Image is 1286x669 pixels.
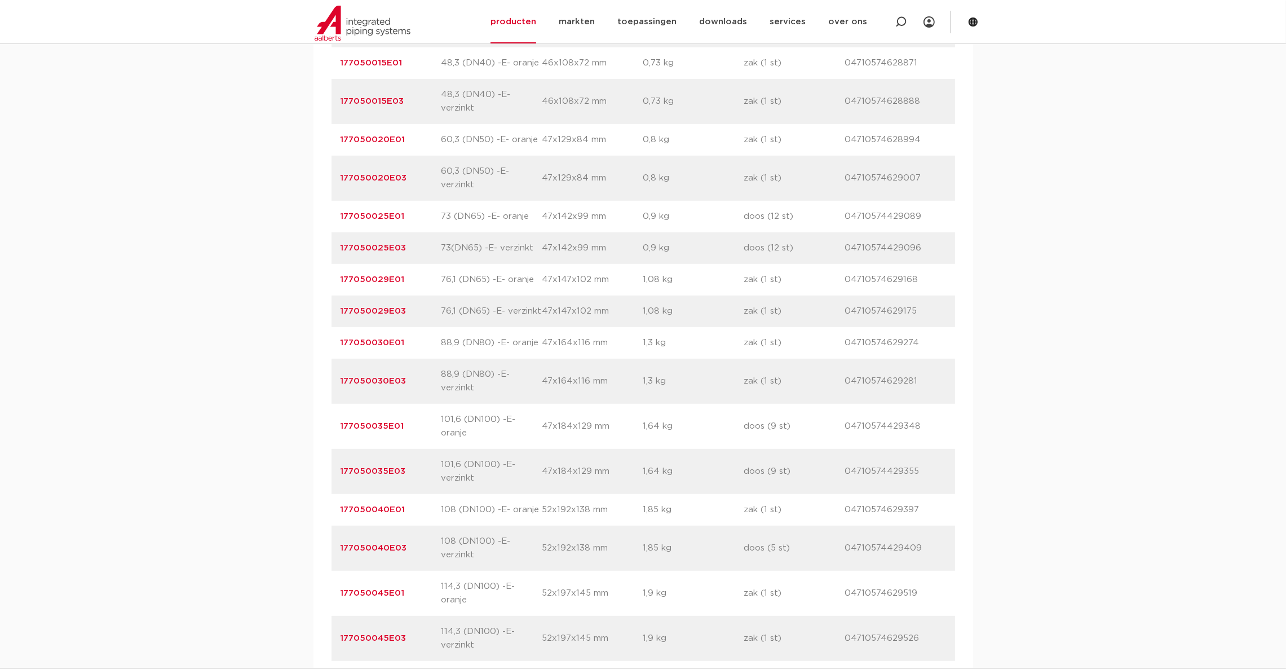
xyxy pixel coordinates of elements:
a: 177050045E03 [341,634,406,642]
p: 73 (DN65) -E- oranje [441,210,542,223]
p: zak (1 st) [744,336,845,350]
p: 101,6 (DN100) -E- oranje [441,413,542,440]
p: 1,3 kg [643,375,744,388]
p: 1,64 kg [643,465,744,478]
a: 177050045E01 [341,589,405,597]
p: 04710574628871 [845,56,946,70]
p: 1,3 kg [643,336,744,350]
p: zak (1 st) [744,375,845,388]
a: 177050035E03 [341,467,406,476]
p: 47x184x129 mm [542,465,643,478]
p: 46x108x72 mm [542,56,643,70]
p: 04710574629274 [845,336,946,350]
p: 47x164x116 mm [542,336,643,350]
p: 1,08 kg [643,273,744,287]
p: doos (9 st) [744,465,845,478]
p: 47x129x84 mm [542,171,643,185]
p: 88,9 (DN80) -E- verzinkt [441,368,542,395]
p: 04710574629397 [845,503,946,517]
p: zak (1 st) [744,632,845,645]
p: 114,3 (DN100) -E- verzinkt [441,625,542,652]
a: 177050015E01 [341,59,403,67]
p: 52x197x145 mm [542,632,643,645]
p: 47x142x99 mm [542,241,643,255]
a: 177050040E01 [341,505,405,514]
p: 60,3 (DN50) -E- verzinkt [441,165,542,192]
p: 04710574429355 [845,465,946,478]
p: 1,85 kg [643,542,744,555]
p: 0,9 kg [643,241,744,255]
p: 04710574629175 [845,305,946,318]
p: zak (1 st) [744,171,845,185]
p: 04710574429348 [845,420,946,433]
p: 0,9 kg [643,210,744,223]
p: 114,3 (DN100) -E- oranje [441,580,542,607]
a: 177050015E03 [341,97,404,105]
p: 108 (DN100) -E- oranje [441,503,542,517]
p: 0,73 kg [643,95,744,108]
p: doos (5 st) [744,542,845,555]
a: 177050030E03 [341,377,406,385]
p: doos (12 st) [744,241,845,255]
p: 47x184x129 mm [542,420,643,433]
p: 73(DN65) -E- verzinkt [441,241,542,255]
a: 177050020E03 [341,174,407,182]
p: zak (1 st) [744,95,845,108]
a: 177050035E01 [341,422,404,430]
p: 04710574429089 [845,210,946,223]
p: 0,8 kg [643,133,744,147]
p: zak (1 st) [744,305,845,318]
a: 177050020E01 [341,135,405,144]
a: 177050025E01 [341,212,405,221]
p: 47x142x99 mm [542,210,643,223]
p: 76,1 (DN65) -E- verzinkt [441,305,542,318]
p: 1,64 kg [643,420,744,433]
p: zak (1 st) [744,273,845,287]
p: 0,73 kg [643,56,744,70]
a: 177050029E01 [341,275,405,284]
p: zak (1 st) [744,587,845,600]
p: 04710574629007 [845,171,946,185]
p: zak (1 st) [744,56,845,70]
p: 47x147x102 mm [542,273,643,287]
p: 88,9 (DN80) -E- oranje [441,336,542,350]
p: 46x108x72 mm [542,95,643,108]
p: 04710574429409 [845,542,946,555]
p: 47x147x102 mm [542,305,643,318]
p: 47x129x84 mm [542,133,643,147]
p: 04710574629281 [845,375,946,388]
p: 1,85 kg [643,503,744,517]
p: 52x192x138 mm [542,503,643,517]
a: 177050040E03 [341,544,407,552]
a: 177050025E03 [341,244,406,252]
p: doos (12 st) [744,210,845,223]
p: 1,08 kg [643,305,744,318]
p: 04710574628888 [845,95,946,108]
a: 177050029E03 [341,307,406,315]
p: doos (9 st) [744,420,845,433]
a: 177050030E01 [341,338,405,347]
p: 04710574628994 [845,133,946,147]
p: 76,1 (DN65) -E- oranje [441,273,542,287]
p: 48,3 (DN40) -E- verzinkt [441,88,542,115]
p: 60,3 (DN50) -E- oranje [441,133,542,147]
p: 0,8 kg [643,171,744,185]
p: 1,9 kg [643,587,744,600]
p: zak (1 st) [744,503,845,517]
p: 48,3 (DN40) -E- oranje [441,56,542,70]
p: 04710574629519 [845,587,946,600]
p: 108 (DN100) -E- verzinkt [441,535,542,562]
p: 04710574429096 [845,241,946,255]
p: 101,6 (DN100) -E- verzinkt [441,458,542,485]
p: 52x197x145 mm [542,587,643,600]
p: 1,9 kg [643,632,744,645]
p: 47x164x116 mm [542,375,643,388]
p: 04710574629168 [845,273,946,287]
p: zak (1 st) [744,133,845,147]
p: 04710574629526 [845,632,946,645]
p: 52x192x138 mm [542,542,643,555]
